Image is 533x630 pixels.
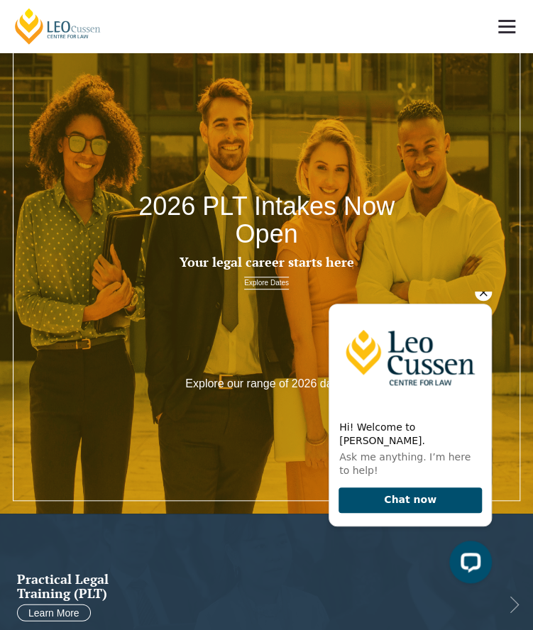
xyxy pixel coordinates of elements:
[17,604,91,621] a: Learn More
[17,572,493,600] h2: Practical Legal Training (PLT)
[43,377,490,392] p: Explore our range of 2026 dates
[13,7,103,45] a: [PERSON_NAME] Centre for Law
[22,159,164,186] p: Ask me anything. I’m here to help!
[244,277,289,289] a: Explore Dates
[21,196,165,222] button: Chat now
[317,292,498,595] iframe: LiveChat chat widget
[106,255,427,270] h3: Your legal career starts here
[22,129,164,156] h2: Hi! Welcome to [PERSON_NAME].
[12,13,174,119] img: Leo Cussen Centre for Law Logo
[132,249,175,292] button: Open LiveChat chat widget
[106,192,427,248] h2: 2026 PLT Intakes Now Open
[17,572,493,600] a: Practical LegalTraining (PLT)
